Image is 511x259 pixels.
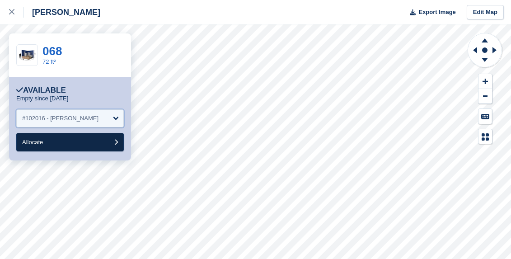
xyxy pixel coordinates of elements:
[467,5,504,20] a: Edit Map
[16,95,68,102] p: Empty since [DATE]
[24,7,100,18] div: [PERSON_NAME]
[42,44,62,58] a: 068
[16,86,66,95] div: Available
[22,139,43,146] span: Allocate
[404,5,456,20] button: Export Image
[478,129,492,144] button: Map Legend
[418,8,455,17] span: Export Image
[17,47,38,63] img: 10-ft-container.jpg
[478,74,492,89] button: Zoom In
[22,114,98,123] div: #102016 - [PERSON_NAME]
[16,133,124,151] button: Allocate
[478,109,492,124] button: Keyboard Shortcuts
[478,89,492,104] button: Zoom Out
[42,58,56,65] a: 72 ft²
